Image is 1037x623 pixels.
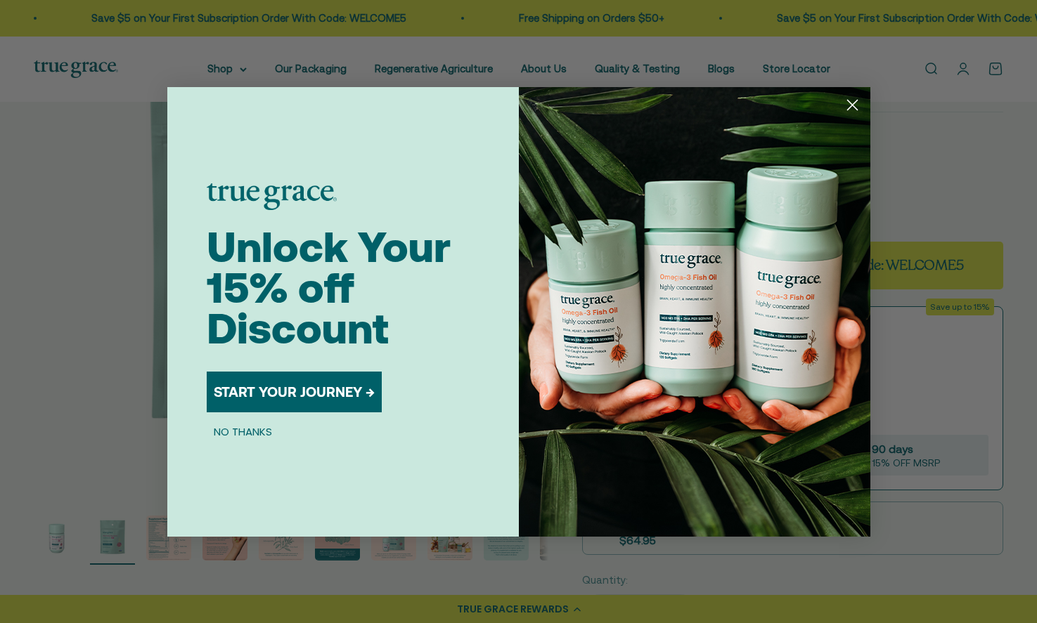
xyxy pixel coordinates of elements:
img: logo placeholder [207,183,337,210]
button: START YOUR JOURNEY → [207,372,382,412]
button: Close dialog [840,93,865,117]
span: Unlock Your 15% off Discount [207,223,451,353]
button: NO THANKS [207,424,279,440]
img: 098727d5-50f8-4f9b-9554-844bb8da1403.jpeg [519,87,870,537]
